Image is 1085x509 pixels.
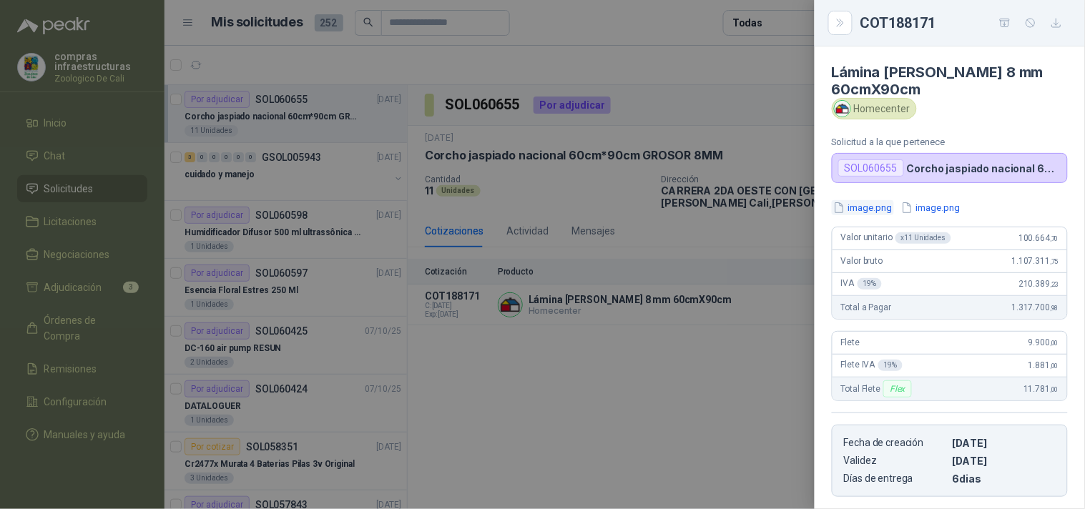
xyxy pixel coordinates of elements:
[953,473,1056,485] p: 6 dias
[841,278,882,290] span: IVA
[1050,362,1059,370] span: ,00
[1050,385,1059,393] span: ,00
[907,162,1061,174] p: Corcho jaspiado nacional 60cm*90cm GROSOR 8MM
[1023,384,1059,394] span: 11.781
[832,98,917,119] div: Homecenter
[841,256,883,266] span: Valor bruto
[883,380,911,397] div: Flex
[1012,302,1059,312] span: 1.317.700
[841,360,903,371] span: Flete IVA
[878,360,903,371] div: 19 %
[953,455,1056,467] p: [DATE]
[1050,280,1059,288] span: ,23
[832,200,894,215] button: image.png
[1028,337,1059,347] span: 9.900
[858,278,883,290] div: 19 %
[841,380,915,397] span: Total Flete
[953,437,1056,449] p: [DATE]
[844,473,947,485] p: Días de entrega
[1028,360,1059,370] span: 1.881
[844,437,947,449] p: Fecha de creación
[1050,304,1059,312] span: ,98
[1050,234,1059,242] span: ,70
[832,64,1068,98] h4: Lámina [PERSON_NAME] 8 mm 60cmX90cm
[1050,257,1059,265] span: ,75
[895,232,951,244] div: x 11 Unidades
[835,101,850,117] img: Company Logo
[1012,256,1059,266] span: 1.107.311
[841,302,891,312] span: Total a Pagar
[860,11,1068,34] div: COT188171
[838,159,904,177] div: SOL060655
[1018,233,1059,243] span: 100.664
[841,337,860,347] span: Flete
[841,232,951,244] span: Valor unitario
[1050,339,1059,347] span: ,00
[832,14,849,31] button: Close
[832,137,1068,147] p: Solicitud a la que pertenece
[900,200,962,215] button: image.png
[844,455,947,467] p: Validez
[1018,279,1059,289] span: 210.389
